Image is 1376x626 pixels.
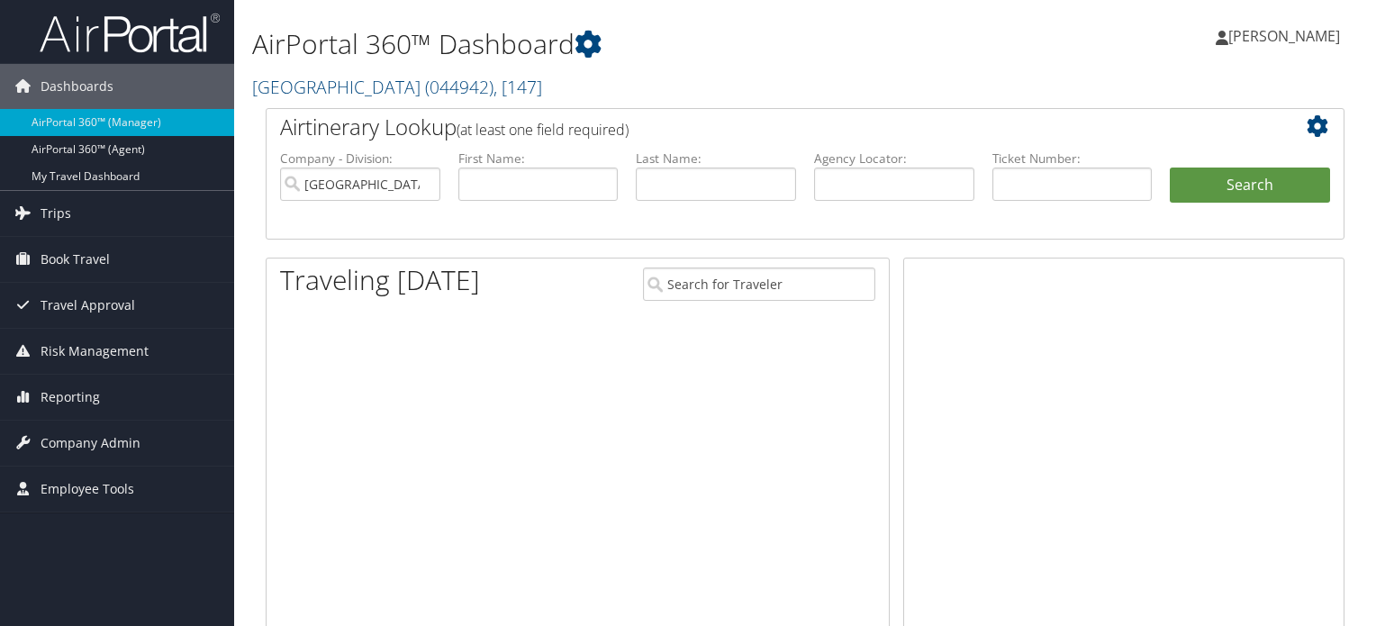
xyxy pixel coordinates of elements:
[41,64,113,109] span: Dashboards
[41,329,149,374] span: Risk Management
[41,191,71,236] span: Trips
[636,150,796,168] label: Last Name:
[1216,9,1358,63] a: [PERSON_NAME]
[41,237,110,282] span: Book Travel
[252,75,542,99] a: [GEOGRAPHIC_DATA]
[41,283,135,328] span: Travel Approval
[814,150,974,168] label: Agency Locator:
[457,120,629,140] span: (at least one field required)
[458,150,619,168] label: First Name:
[41,375,100,420] span: Reporting
[41,421,140,466] span: Company Admin
[643,268,875,301] input: Search for Traveler
[1170,168,1330,204] button: Search
[1228,26,1340,46] span: [PERSON_NAME]
[493,75,542,99] span: , [ 147 ]
[425,75,493,99] span: ( 044942 )
[252,25,990,63] h1: AirPortal 360™ Dashboard
[992,150,1153,168] label: Ticket Number:
[41,467,134,512] span: Employee Tools
[280,150,440,168] label: Company - Division:
[40,12,220,54] img: airportal-logo.png
[280,112,1240,142] h2: Airtinerary Lookup
[280,261,480,299] h1: Traveling [DATE]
